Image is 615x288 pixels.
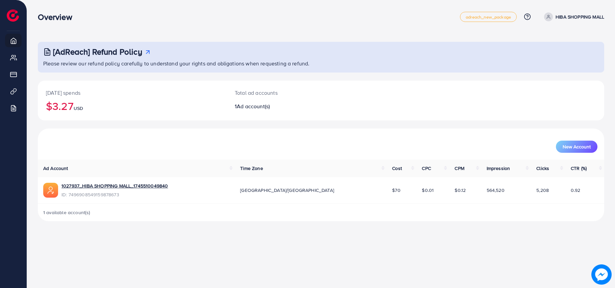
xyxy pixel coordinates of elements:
a: 1027937_HIBA SHOPPING MALL_1745510049840 [61,182,168,189]
span: $0.12 [455,187,466,194]
span: 564,520 [487,187,505,194]
span: $70 [392,187,400,194]
h2: $3.27 [46,99,219,112]
img: ic-ads-acc.e4c84228.svg [43,183,58,198]
span: Cost [392,165,402,172]
h3: [AdReach] Refund Policy [53,47,142,57]
h3: Overview [38,12,77,22]
span: Impression [487,165,510,172]
span: Ad account(s) [237,103,270,110]
button: New Account [556,141,597,153]
p: Total ad accounts [235,89,360,97]
img: logo [7,9,19,22]
span: [GEOGRAPHIC_DATA]/[GEOGRAPHIC_DATA] [240,187,334,194]
span: CPC [422,165,431,172]
span: Clicks [536,165,549,172]
span: CTR (%) [571,165,587,172]
span: 5,208 [536,187,549,194]
span: New Account [563,144,591,149]
img: image [593,266,610,283]
h2: 1 [235,103,360,110]
p: Please review our refund policy carefully to understand your rights and obligations when requesti... [43,59,600,67]
span: 0.92 [571,187,581,194]
span: $0.01 [422,187,434,194]
span: Ad Account [43,165,68,172]
p: [DATE] spends [46,89,219,97]
span: 1 available account(s) [43,209,91,216]
span: adreach_new_package [466,15,511,19]
span: CPM [455,165,464,172]
span: USD [74,105,83,112]
a: HIBA SHOPPING MALL [541,12,604,21]
p: HIBA SHOPPING MALL [556,13,604,21]
span: ID: 7496908549159878673 [61,191,168,198]
span: Time Zone [240,165,263,172]
a: adreach_new_package [460,12,517,22]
